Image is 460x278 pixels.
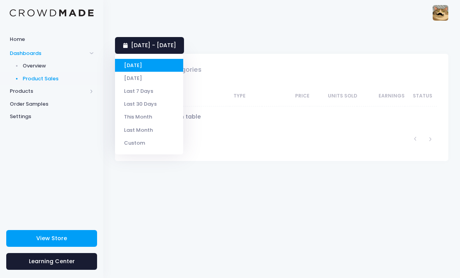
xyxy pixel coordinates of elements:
th: Price: activate to sort column ascending [262,86,310,106]
a: View Store [6,230,97,247]
th: Earnings: activate to sort column ascending [357,86,405,106]
li: Last 7 Days [115,85,183,97]
a: [DATE] - [DATE] [115,37,184,54]
th: Units Sold: activate to sort column ascending [310,86,357,106]
span: Dashboards [10,50,87,57]
td: No data available in table [126,106,437,127]
li: [DATE] [115,59,183,72]
span: Learning Center [29,257,75,265]
span: Settings [10,113,94,120]
li: Last 30 Days [115,97,183,110]
span: Product Sales [23,75,94,83]
img: Logo [10,9,94,17]
span: [DATE] - [DATE] [131,41,176,49]
li: Last Month [115,123,183,136]
li: Custom [115,136,183,149]
a: Categories [165,63,202,81]
span: Home [10,35,94,43]
img: User [433,5,448,21]
span: Overview [23,62,94,70]
li: [DATE] [115,72,183,85]
a: Learning Center [6,253,97,270]
span: View Store [36,234,67,242]
span: Products [10,87,87,95]
th: Status: activate to sort column ascending [405,86,437,106]
span: Order Samples [10,100,94,108]
th: Type: activate to sort column ascending [230,86,262,106]
li: This Month [115,110,183,123]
